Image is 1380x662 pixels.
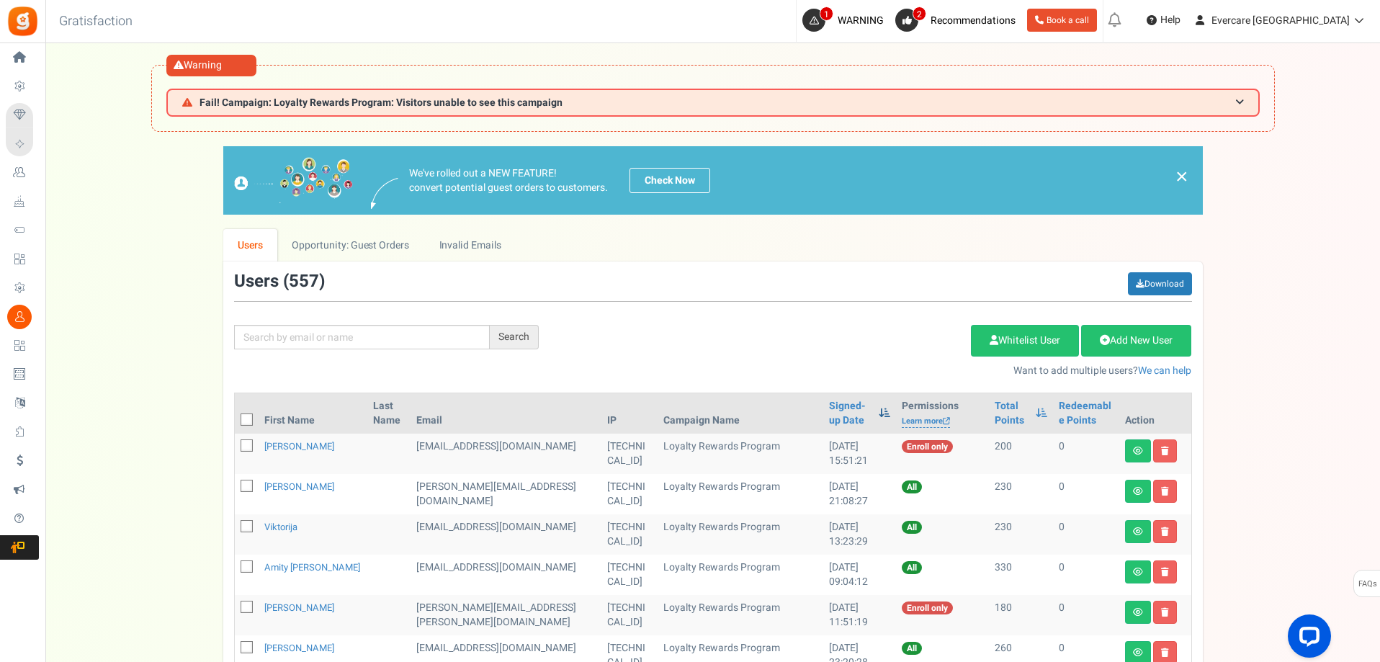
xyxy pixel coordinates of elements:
span: FAQs [1358,571,1377,598]
i: View details [1133,608,1143,617]
p: Want to add multiple users? [560,364,1192,378]
td: Loyalty Rewards Program [658,595,823,635]
span: 1 [820,6,833,21]
a: Help [1141,9,1186,32]
td: Loyalty Rewards Program [658,555,823,595]
td: Loyalty Rewards Program [658,434,823,474]
th: Last Name [367,393,411,434]
span: All [902,521,922,534]
th: IP [601,393,657,434]
a: Users [223,229,278,261]
a: Viktorija [264,520,297,534]
div: Warning [166,55,256,76]
a: [PERSON_NAME] [264,480,334,493]
i: View details [1133,527,1143,536]
i: View details [1133,568,1143,576]
td: [EMAIL_ADDRESS][DOMAIN_NAME] [411,555,601,595]
a: We can help [1138,363,1191,378]
td: Loyalty Rewards Program [658,514,823,555]
i: Delete user [1161,527,1169,536]
span: 557 [289,269,319,294]
a: Download [1128,272,1192,295]
a: Learn more [902,416,950,428]
td: [TECHNICAL_ID] [601,514,657,555]
span: Fail! Campaign: Loyalty Rewards Program: Visitors unable to see this campaign [200,97,563,108]
a: 1 WARNING [802,9,890,32]
td: [DATE] 09:04:12 [823,555,896,595]
td: 230 [989,514,1053,555]
i: Delete user [1161,447,1169,455]
a: [PERSON_NAME] [264,439,334,453]
a: Add New User [1081,325,1191,357]
td: [DATE] 15:51:21 [823,434,896,474]
td: [TECHNICAL_ID] [601,595,657,635]
span: All [902,642,922,655]
i: Delete user [1161,568,1169,576]
td: 0 [1053,474,1119,514]
td: Loyalty Rewards Program [658,474,823,514]
th: Permissions [896,393,989,434]
td: 0 [1053,555,1119,595]
td: 200 [989,434,1053,474]
i: Delete user [1161,608,1169,617]
i: View details [1133,487,1143,496]
span: Evercare [GEOGRAPHIC_DATA] [1211,13,1350,28]
span: All [902,480,922,493]
a: [PERSON_NAME] [264,641,334,655]
a: Redeemable Points [1059,399,1113,428]
td: [EMAIL_ADDRESS][DOMAIN_NAME] [411,514,601,555]
span: All [902,561,922,574]
img: images [371,178,398,209]
td: [DATE] 21:08:27 [823,474,896,514]
span: Help [1157,13,1180,27]
td: [TECHNICAL_ID] [601,434,657,474]
th: Action [1119,393,1191,434]
td: [TECHNICAL_ID] [601,555,657,595]
a: Whitelist User [971,325,1079,357]
i: Delete user [1161,648,1169,657]
a: Check Now [629,168,710,193]
td: 0 [1053,514,1119,555]
span: Recommendations [931,13,1016,28]
span: Enroll only [902,601,953,614]
td: 180 [989,595,1053,635]
th: First Name [259,393,368,434]
td: [TECHNICAL_ID] [601,474,657,514]
a: × [1175,168,1188,185]
p: We've rolled out a NEW FEATURE! convert potential guest orders to customers. [409,166,608,195]
h3: Users ( ) [234,272,325,291]
td: [PERSON_NAME][EMAIL_ADDRESS][DOMAIN_NAME] [411,474,601,514]
td: 330 [989,555,1053,595]
a: Invalid Emails [424,229,516,261]
a: 2 Recommendations [895,9,1021,32]
td: 0 [1053,595,1119,635]
span: 2 [913,6,926,21]
img: Gratisfaction [6,5,39,37]
i: View details [1133,447,1143,455]
a: Opportunity: Guest Orders [277,229,424,261]
th: Email [411,393,601,434]
a: Book a call [1027,9,1097,32]
i: View details [1133,648,1143,657]
img: images [234,157,353,204]
td: [DATE] 13:23:29 [823,514,896,555]
td: 230 [989,474,1053,514]
input: Search by email or name [234,325,490,349]
h3: Gratisfaction [43,7,148,36]
a: Amity [PERSON_NAME] [264,560,360,574]
span: Enroll only [902,440,953,453]
a: [PERSON_NAME] [264,601,334,614]
i: Delete user [1161,487,1169,496]
span: WARNING [838,13,884,28]
td: [EMAIL_ADDRESS][DOMAIN_NAME] [411,434,601,474]
div: Search [490,325,539,349]
th: Campaign Name [658,393,823,434]
td: 0 [1053,434,1119,474]
a: Total Points [995,399,1029,428]
td: [DATE] 11:51:19 [823,595,896,635]
a: Signed-up Date [829,399,872,428]
td: [PERSON_NAME][EMAIL_ADDRESS][PERSON_NAME][DOMAIN_NAME] [411,595,601,635]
